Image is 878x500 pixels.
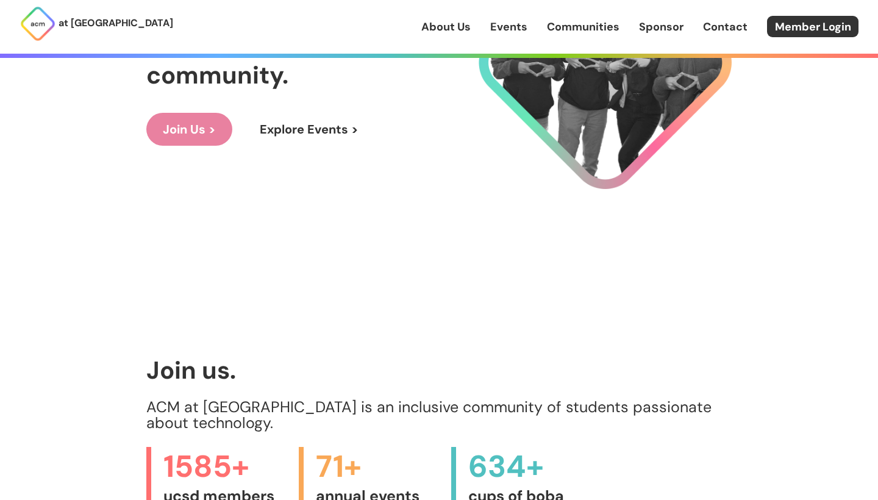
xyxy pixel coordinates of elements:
img: ACM Logo [20,5,56,42]
p: ACM at [GEOGRAPHIC_DATA] is an inclusive community of students passionate about technology. [146,399,732,431]
a: Sponsor [639,19,683,35]
a: Events [490,19,527,35]
span: 1585+ [163,447,287,487]
a: at [GEOGRAPHIC_DATA] [20,5,173,42]
a: Member Login [767,16,858,37]
a: About Us [421,19,471,35]
a: Join Us > [146,113,232,146]
span: 71+ [316,447,439,487]
a: Explore Events > [243,113,375,146]
p: at [GEOGRAPHIC_DATA] [59,15,173,31]
h1: Join us. [146,357,732,384]
span: community. [146,59,288,91]
a: Contact [703,19,748,35]
span: 634+ [468,447,591,487]
a: Communities [547,19,619,35]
